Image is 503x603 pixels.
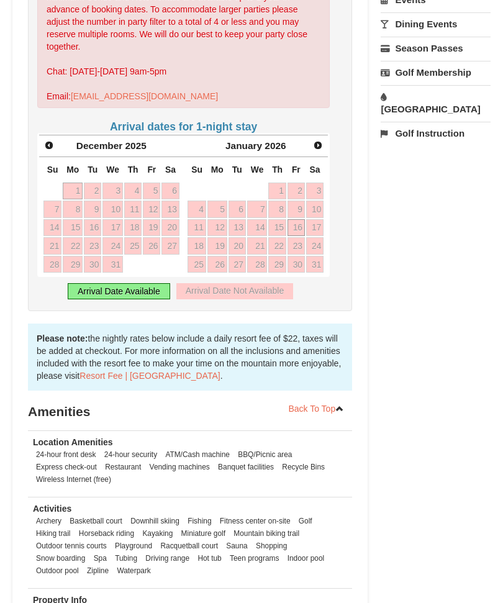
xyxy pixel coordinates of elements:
a: 8 [268,201,286,218]
a: 24 [102,237,123,255]
a: 3 [306,183,324,200]
strong: Location Amenities [33,437,113,447]
a: 26 [143,237,160,255]
li: Tubing [112,552,140,564]
a: 4 [188,201,206,218]
a: 9 [288,201,305,218]
li: Fitness center on-site [217,515,294,527]
a: [EMAIL_ADDRESS][DOMAIN_NAME] [71,91,218,101]
a: Resort Fee | [GEOGRAPHIC_DATA] [79,371,220,381]
li: Playground [112,540,155,552]
li: Downhill skiing [127,515,183,527]
a: 28 [247,256,268,273]
strong: Please note: [37,333,88,343]
a: 30 [84,256,101,273]
a: 9 [84,201,101,218]
span: December [76,140,122,151]
span: Thursday [272,165,283,175]
a: 17 [102,219,123,237]
span: Wednesday [106,165,119,175]
a: 18 [124,219,142,237]
a: 16 [84,219,101,237]
a: 6 [161,183,179,200]
li: Waterpark [114,564,153,577]
li: Driving range [142,552,193,564]
span: Monday [211,165,224,175]
a: 25 [188,256,206,273]
a: 20 [229,237,246,255]
strong: Activities [33,504,71,514]
a: Golf Membership [381,61,491,84]
a: 11 [188,219,206,237]
a: 31 [102,256,123,273]
div: Arrival Date Not Available [176,283,293,299]
a: 14 [247,219,268,237]
a: 19 [207,237,227,255]
li: Golf [296,515,315,527]
span: Tuesday [232,165,242,175]
a: 15 [268,219,286,237]
li: Zipline [84,564,112,577]
span: Friday [147,165,156,175]
a: 20 [161,219,179,237]
li: BBQ/Picnic area [235,448,295,461]
a: 31 [306,256,324,273]
a: 27 [161,237,179,255]
li: Snow boarding [33,552,88,564]
a: 3 [102,183,123,200]
span: Thursday [128,165,138,175]
a: 26 [207,256,227,273]
a: Golf Instruction [381,122,491,145]
span: January [225,140,262,151]
li: Kayaking [139,527,176,540]
a: 24 [306,237,324,255]
a: 27 [229,256,246,273]
a: 21 [43,237,61,255]
a: 1 [63,183,83,200]
a: Dining Events [381,12,491,35]
span: Friday [292,165,301,175]
li: 24-hour front desk [33,448,99,461]
a: [GEOGRAPHIC_DATA] [381,85,491,120]
span: Monday [66,165,79,175]
a: 5 [207,201,227,218]
a: 10 [102,201,123,218]
a: 4 [124,183,142,200]
a: 18 [188,237,206,255]
li: Outdoor pool [33,564,82,577]
span: Prev [44,140,54,150]
li: Express check-out [33,461,100,473]
a: 25 [124,237,142,255]
a: 23 [288,237,305,255]
li: Banquet facilities [215,461,277,473]
a: Season Passes [381,37,491,60]
a: 5 [143,183,160,200]
li: Indoor pool [284,552,328,564]
a: Next [309,137,327,154]
a: 19 [143,219,160,237]
li: Archery [33,515,65,527]
li: Mountain biking trail [230,527,302,540]
span: Sunday [191,165,202,175]
a: 28 [43,256,61,273]
li: Basketball court [66,515,125,527]
span: Sunday [47,165,58,175]
a: 12 [207,219,227,237]
span: Saturday [165,165,176,175]
li: 24-hour security [101,448,160,461]
span: 2026 [265,140,286,151]
span: Wednesday [251,165,264,175]
a: 22 [63,237,83,255]
a: 15 [63,219,83,237]
a: 30 [288,256,305,273]
li: Vending machines [147,461,213,473]
a: 13 [229,219,246,237]
a: 17 [306,219,324,237]
a: 10 [306,201,324,218]
h3: Amenities [28,399,352,424]
li: Hot tub [194,552,224,564]
a: 12 [143,201,160,218]
a: 29 [63,256,83,273]
a: 2 [288,183,305,200]
a: 2 [84,183,101,200]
